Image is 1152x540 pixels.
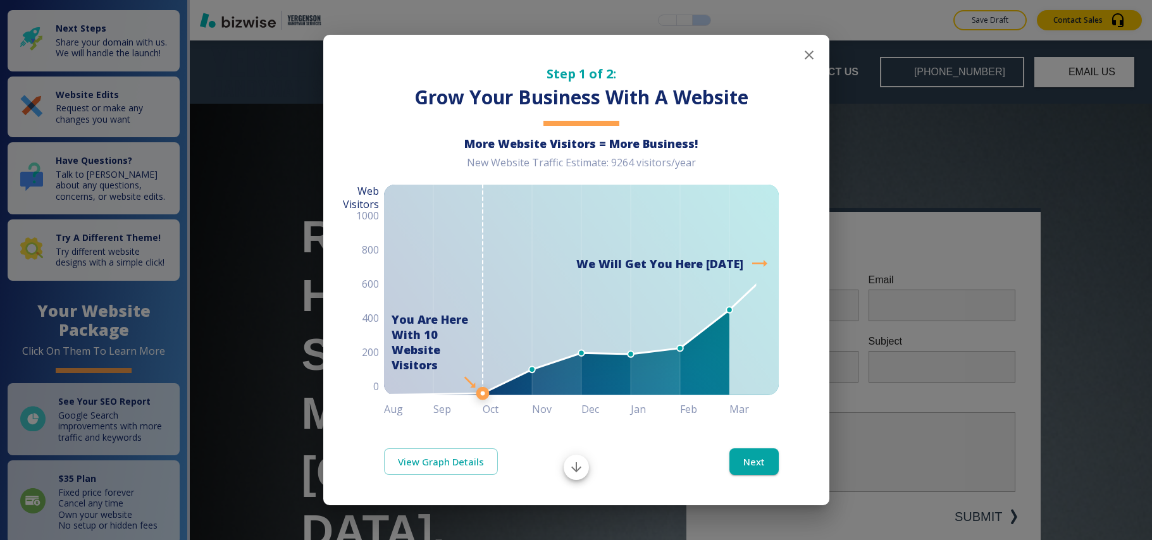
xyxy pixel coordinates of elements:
a: View Graph Details [384,448,498,475]
h3: Grow Your Business With A Website [384,85,779,111]
h6: Sep [433,400,483,418]
button: Next [729,448,779,475]
h6: Aug [384,400,433,418]
h6: Dec [581,400,631,418]
h6: More Website Visitors = More Business! [384,136,779,151]
h6: Mar [729,400,779,418]
div: New Website Traffic Estimate: 9264 visitors/year [384,156,779,180]
h6: Feb [680,400,729,418]
h6: Jan [631,400,680,418]
button: Scroll to bottom [564,455,589,480]
h5: Step 1 of 2: [384,65,779,82]
h6: Nov [532,400,581,418]
h6: Oct [483,400,532,418]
